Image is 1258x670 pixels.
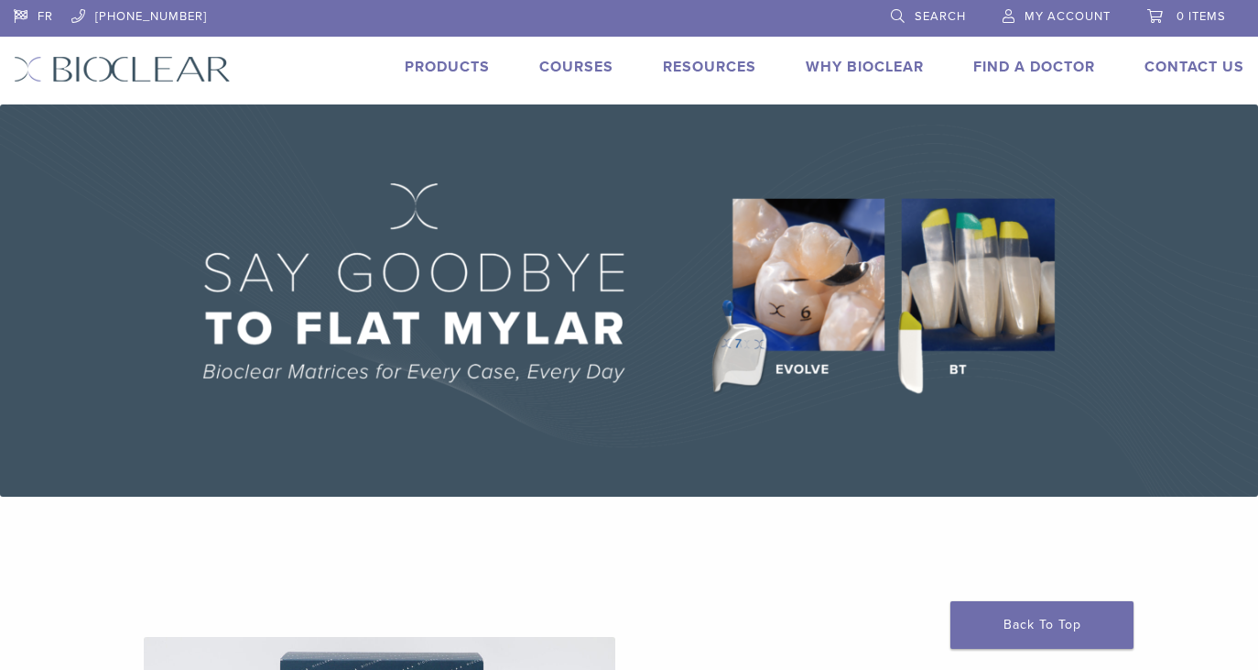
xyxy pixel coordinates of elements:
[1177,9,1226,24] span: 0 items
[950,601,1133,649] a: Back To Top
[14,56,231,82] img: Bioclear
[663,58,756,76] a: Resources
[539,58,613,76] a: Courses
[1025,9,1111,24] span: My Account
[806,58,924,76] a: Why Bioclear
[915,9,966,24] span: Search
[973,58,1095,76] a: Find A Doctor
[405,58,490,76] a: Products
[1144,58,1244,76] a: Contact Us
